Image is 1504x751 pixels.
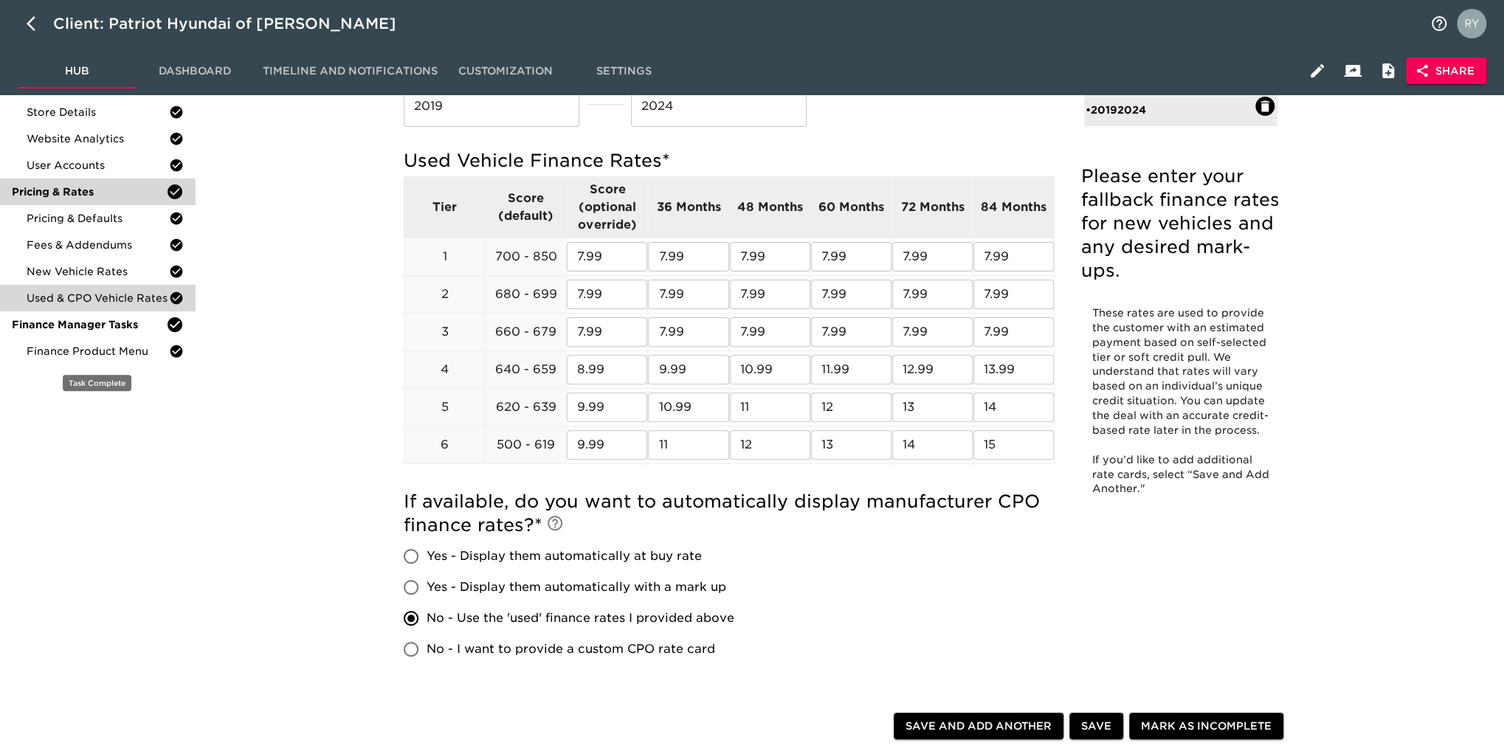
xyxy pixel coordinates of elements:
[648,198,728,216] p: 36 Months
[145,62,245,80] span: Dashboard
[27,62,127,80] span: Hub
[1129,713,1283,740] button: Mark as Incomplete
[1092,307,1269,436] span: These rates are used to provide the customer with an estimated payment based on self-selected tie...
[27,238,169,252] span: Fees & Addendums
[404,361,485,378] p: 4
[486,248,566,266] p: 700 - 850
[573,62,674,80] span: Settings
[1421,6,1457,41] button: notifications
[730,198,810,216] p: 48 Months
[1457,9,1486,38] img: Profile
[404,490,1055,537] h5: If available, do you want to automatically display manufacturer CPO finance rates?
[1406,58,1486,85] button: Share
[486,190,566,225] p: Score (default)
[1069,713,1123,740] button: Save
[27,131,169,146] span: Website Analytics
[404,323,485,341] p: 3
[427,578,726,596] span: Yes - Display them automatically with a mark up
[12,184,166,199] span: Pricing & Rates
[486,398,566,416] p: 620 - 639
[905,717,1052,736] span: Save and Add Another
[892,198,973,216] p: 72 Months
[486,323,566,341] p: 660 - 679
[404,285,485,303] p: 2
[486,285,566,303] p: 680 - 699
[404,149,1055,173] h5: Used Vehicle Finance Rates
[486,436,566,454] p: 500 - 619
[27,291,169,305] span: Used & CPO Vehicle Rates
[27,211,169,226] span: Pricing & Defaults
[1086,103,1255,117] div: • 20192024
[427,609,734,627] span: No - Use the 'used' finance rates I provided above
[404,436,485,454] p: 6
[1370,53,1406,89] button: Internal Notes and Comments
[1092,454,1272,495] span: If you’d like to add additional rate cards, select “Save and Add Another."
[404,398,485,416] p: 5
[27,264,169,279] span: New Vehicle Rates
[567,181,647,234] p: Score (optional override)
[894,713,1063,740] button: Save and Add Another
[455,62,556,80] span: Customization
[1084,94,1277,126] div: •20192024
[404,198,485,216] p: Tier
[1141,717,1272,736] span: Mark as Incomplete
[27,344,169,359] span: Finance Product Menu
[1335,53,1370,89] button: Client View
[1081,165,1280,283] h5: Please enter your fallback finance rates for new vehicles and any desired mark-ups.
[53,12,417,35] div: Client: Patriot Hyundai of [PERSON_NAME]
[12,317,166,332] span: Finance Manager Tasks
[486,361,566,378] p: 640 - 659
[263,62,438,80] span: Timeline and Notifications
[404,248,485,266] p: 1
[1081,717,1111,736] span: Save
[427,640,715,658] span: No - I want to provide a custom CPO rate card
[1300,53,1335,89] button: Edit Hub
[1418,62,1474,80] span: Share
[811,198,891,216] p: 60 Months
[427,547,702,565] span: Yes - Display them automatically at buy rate
[27,158,169,173] span: User Accounts
[27,105,169,120] span: Store Details
[973,198,1054,216] p: 84 Months
[1255,97,1274,116] button: Delete: 20192024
